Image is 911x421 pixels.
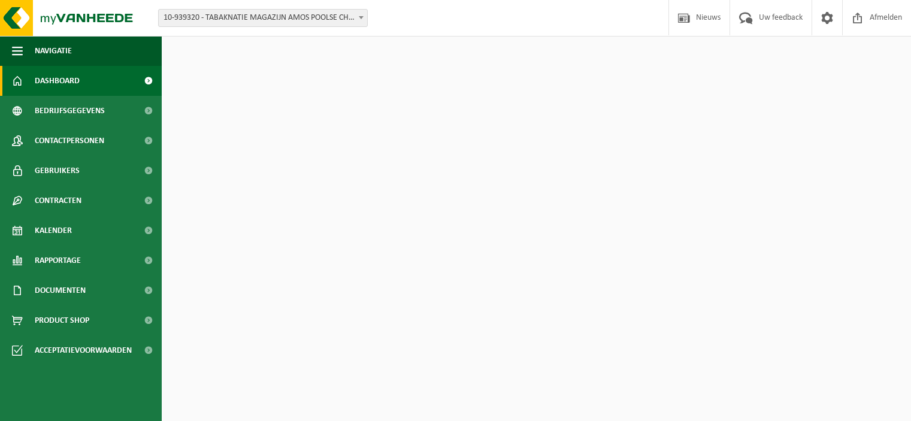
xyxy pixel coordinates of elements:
span: Contactpersonen [35,126,104,156]
span: Acceptatievoorwaarden [35,335,132,365]
span: Product Shop [35,305,89,335]
span: 10-939320 - TABAKNATIE MAGAZIJN AMOS POOLSE CHAUFFEUR - VERREBROEK [159,10,367,26]
span: Kalender [35,216,72,246]
span: Navigatie [35,36,72,66]
span: Documenten [35,275,86,305]
span: Gebruikers [35,156,80,186]
span: Bedrijfsgegevens [35,96,105,126]
span: Dashboard [35,66,80,96]
span: Rapportage [35,246,81,275]
span: Contracten [35,186,81,216]
span: 10-939320 - TABAKNATIE MAGAZIJN AMOS POOLSE CHAUFFEUR - VERREBROEK [158,9,368,27]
